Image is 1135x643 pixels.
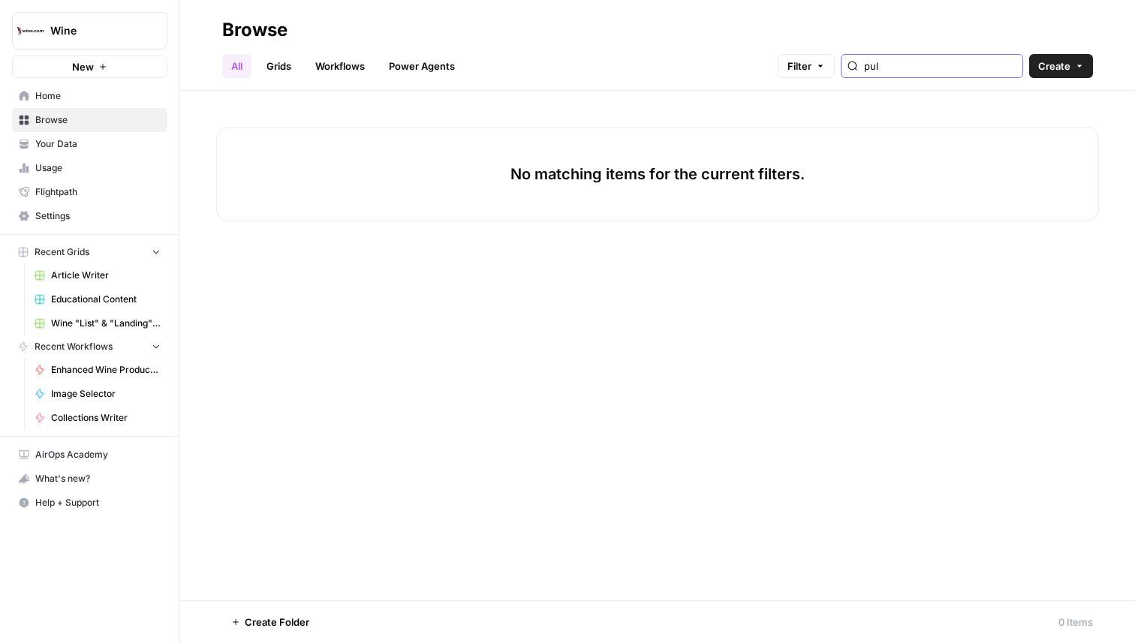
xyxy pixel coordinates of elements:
button: New [12,56,167,78]
a: Grids [257,54,300,78]
div: 0 Items [1058,614,1093,629]
a: Enhanced Wine Product Selector [Knowledge Base] [28,358,167,382]
button: Create [1029,54,1093,78]
span: Flightpath [35,185,161,199]
a: AirOps Academy [12,443,167,467]
span: Usage [35,161,161,175]
span: Recent Workflows [35,340,113,353]
span: Educational Content [51,293,161,306]
a: Settings [12,204,167,228]
a: Image Selector [28,382,167,406]
a: Wine "List" & "Landing" Pages [28,311,167,335]
button: Filter [778,54,835,78]
a: Usage [12,156,167,180]
a: Flightpath [12,180,167,204]
p: No matching items for the current filters. [510,164,805,185]
button: What's new? [12,467,167,491]
span: Help + Support [35,496,161,509]
button: Recent Workflows [12,335,167,358]
span: Collections Writer [51,411,161,425]
a: Collections Writer [28,406,167,430]
span: Filter [787,59,811,74]
span: Recent Grids [35,245,89,259]
a: Article Writer [28,263,167,287]
span: Enhanced Wine Product Selector [Knowledge Base] [51,363,161,377]
span: Wine [50,23,141,38]
span: Article Writer [51,269,161,282]
span: Home [35,89,161,103]
button: Create Folder [222,610,318,634]
a: Workflows [306,54,374,78]
a: Your Data [12,132,167,156]
span: Your Data [35,137,161,151]
a: All [222,54,251,78]
span: Create Folder [245,614,309,629]
span: Settings [35,209,161,223]
a: Browse [12,108,167,132]
span: Create [1038,59,1070,74]
button: Workspace: Wine [12,12,167,50]
span: Browse [35,113,161,127]
span: New [72,59,94,74]
a: Educational Content [28,287,167,311]
span: Image Selector [51,387,161,401]
span: Wine "List" & "Landing" Pages [51,317,161,330]
button: Help + Support [12,491,167,515]
button: Recent Grids [12,241,167,263]
div: What's new? [13,467,167,490]
a: Home [12,84,167,108]
img: Wine Logo [17,17,44,44]
div: Browse [222,18,288,42]
span: AirOps Academy [35,448,161,461]
input: Search [864,59,1016,74]
a: Power Agents [380,54,464,78]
